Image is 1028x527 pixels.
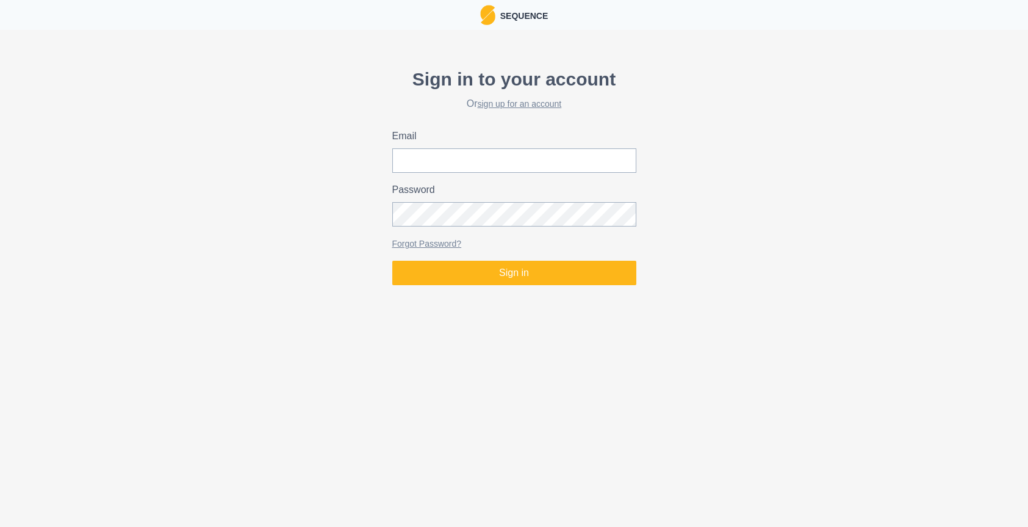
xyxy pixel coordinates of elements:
[480,5,548,25] a: LogoSequence
[480,5,495,25] img: Logo
[392,239,462,249] a: Forgot Password?
[392,129,629,144] label: Email
[392,98,636,109] h2: Or
[392,183,629,197] label: Password
[392,261,636,285] button: Sign in
[495,7,548,23] p: Sequence
[478,99,562,109] a: sign up for an account
[392,65,636,93] p: Sign in to your account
